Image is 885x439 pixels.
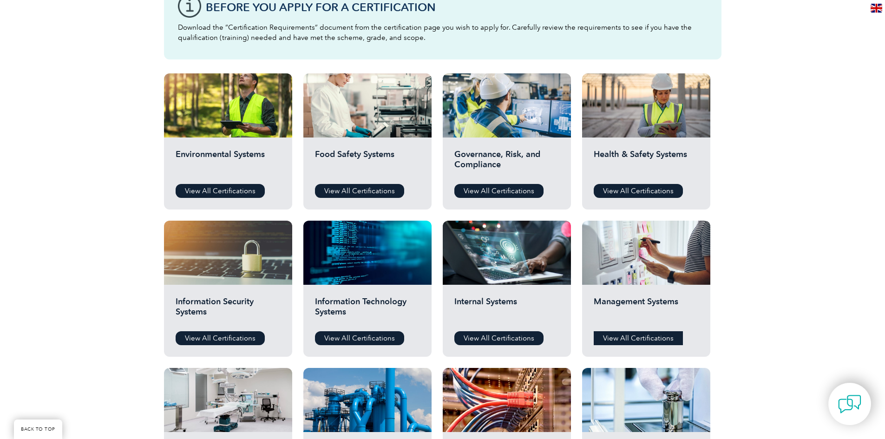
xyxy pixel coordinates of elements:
[594,331,683,345] a: View All Certifications
[454,331,544,345] a: View All Certifications
[315,331,404,345] a: View All Certifications
[594,149,699,177] h2: Health & Safety Systems
[454,149,559,177] h2: Governance, Risk, and Compliance
[176,331,265,345] a: View All Certifications
[594,296,699,324] h2: Management Systems
[315,184,404,198] a: View All Certifications
[315,296,420,324] h2: Information Technology Systems
[206,1,708,13] h3: Before You Apply For a Certification
[176,296,281,324] h2: Information Security Systems
[178,22,708,43] p: Download the “Certification Requirements” document from the certification page you wish to apply ...
[454,296,559,324] h2: Internal Systems
[454,184,544,198] a: View All Certifications
[871,4,882,13] img: en
[594,184,683,198] a: View All Certifications
[176,184,265,198] a: View All Certifications
[838,393,861,416] img: contact-chat.png
[315,149,420,177] h2: Food Safety Systems
[176,149,281,177] h2: Environmental Systems
[14,419,62,439] a: BACK TO TOP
